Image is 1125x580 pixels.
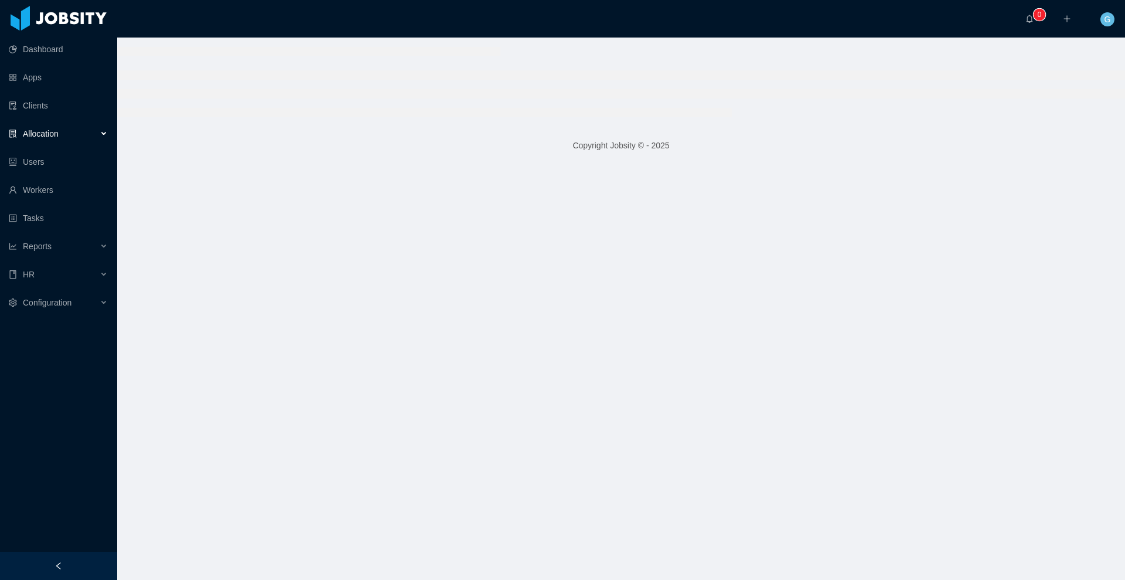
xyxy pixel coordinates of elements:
a: icon: robotUsers [9,150,108,174]
span: G [1104,12,1111,26]
a: icon: pie-chartDashboard [9,38,108,61]
a: icon: userWorkers [9,178,108,202]
a: icon: appstoreApps [9,66,108,89]
sup: 0 [1034,9,1045,21]
i: icon: solution [9,130,17,138]
i: icon: book [9,270,17,279]
i: icon: setting [9,299,17,307]
i: icon: bell [1025,15,1034,23]
span: Configuration [23,298,71,307]
span: Allocation [23,129,59,138]
span: HR [23,270,35,279]
i: icon: line-chart [9,242,17,250]
span: Reports [23,242,52,251]
a: icon: profileTasks [9,206,108,230]
a: icon: auditClients [9,94,108,117]
i: icon: plus [1063,15,1071,23]
footer: Copyright Jobsity © - 2025 [117,126,1125,166]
